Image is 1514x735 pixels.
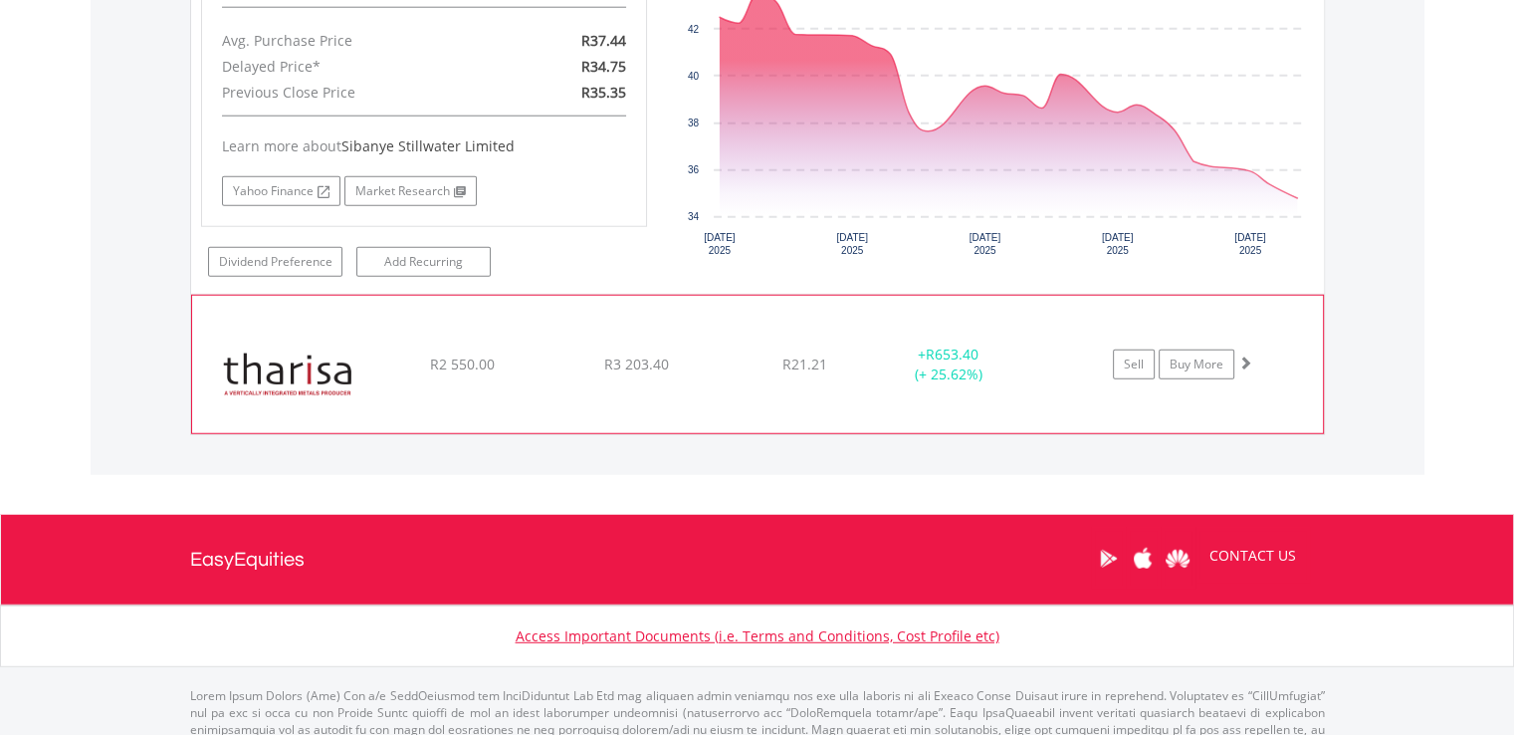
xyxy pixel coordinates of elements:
[688,24,700,35] text: 42
[341,136,515,155] span: Sibanye Stillwater Limited
[1091,528,1126,590] a: Google Play
[581,57,626,76] span: R34.75
[688,71,700,82] text: 40
[356,247,491,277] a: Add Recurring
[207,80,497,106] div: Previous Close Price
[688,211,700,222] text: 34
[873,345,1022,384] div: + (+ 25.62%)
[1126,528,1161,590] a: Apple
[581,83,626,102] span: R35.35
[190,515,305,605] a: EasyEquities
[782,355,827,373] span: R21.21
[704,232,736,256] text: [DATE] 2025
[926,345,978,364] span: R653.40
[1234,232,1266,256] text: [DATE] 2025
[581,31,626,50] span: R37.44
[208,247,342,277] a: Dividend Preference
[603,355,668,373] span: R3 203.40
[688,118,700,128] text: 38
[1102,232,1134,256] text: [DATE] 2025
[222,136,626,156] div: Learn more about
[222,176,340,206] a: Yahoo Finance
[429,355,494,373] span: R2 550.00
[344,176,477,206] a: Market Research
[1113,350,1155,379] a: Sell
[207,28,497,54] div: Avg. Purchase Price
[516,626,999,645] a: Access Important Documents (i.e. Terms and Conditions, Cost Profile etc)
[1195,528,1310,584] a: CONTACT US
[207,54,497,80] div: Delayed Price*
[1161,528,1195,590] a: Huawei
[202,321,373,428] img: EQU.ZA.THA.png
[969,232,1000,256] text: [DATE] 2025
[688,164,700,175] text: 36
[836,232,868,256] text: [DATE] 2025
[1159,350,1234,379] a: Buy More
